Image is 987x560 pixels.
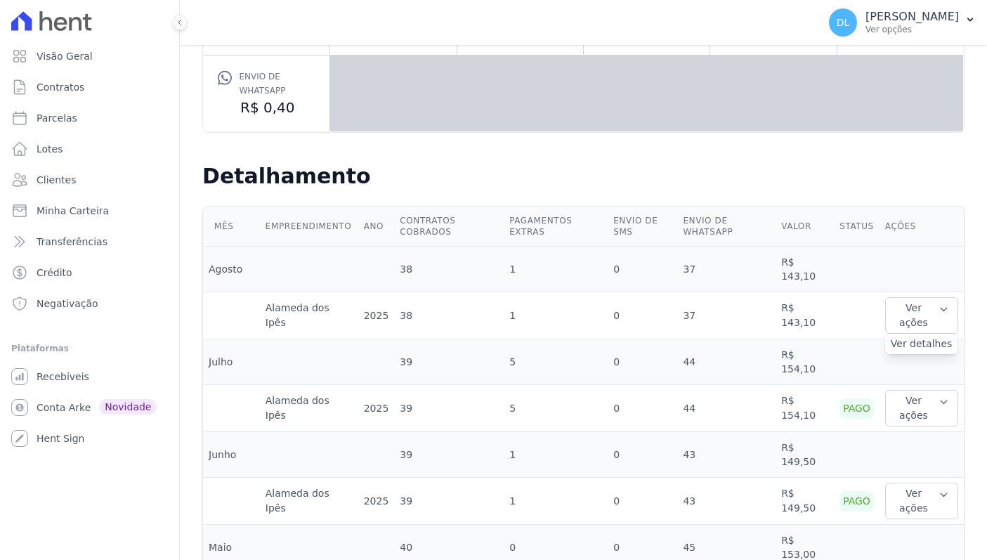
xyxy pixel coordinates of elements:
[839,398,874,419] div: Pago
[37,235,107,249] span: Transferências
[885,297,958,334] button: Ver ações
[203,432,260,478] td: Junho
[504,385,608,432] td: 5
[776,432,834,478] td: R$ 149,50
[818,3,987,42] button: DL [PERSON_NAME] Ver opções
[202,164,965,189] h2: Detalhamento
[99,399,157,415] span: Novidade
[6,259,174,287] a: Crédito
[6,104,174,132] a: Parcelas
[834,207,880,247] th: Status
[608,292,677,339] td: 0
[677,432,776,478] td: 43
[776,247,834,292] td: R$ 143,10
[6,424,174,452] a: Hent Sign
[865,24,959,35] p: Ver opções
[6,135,174,163] a: Lotes
[394,207,504,247] th: Contratos cobrados
[677,292,776,339] td: 37
[218,98,315,117] dd: R$ 0,40
[37,370,89,384] span: Recebíveis
[677,247,776,292] td: 37
[37,204,109,218] span: Minha Carteira
[203,247,260,292] td: Agosto
[885,483,958,519] button: Ver ações
[394,292,504,339] td: 38
[37,297,98,311] span: Negativação
[394,478,504,525] td: 39
[776,385,834,432] td: R$ 154,10
[37,80,84,94] span: Contratos
[677,207,776,247] th: Envio de Whatsapp
[504,339,608,385] td: 5
[677,339,776,385] td: 44
[260,292,358,339] td: Alameda dos Ipês
[358,292,395,339] td: 2025
[504,207,608,247] th: Pagamentos extras
[677,385,776,432] td: 44
[865,10,959,24] p: [PERSON_NAME]
[260,207,358,247] th: Empreendimento
[394,339,504,385] td: 39
[885,390,958,426] button: Ver ações
[203,207,260,247] th: Mês
[394,247,504,292] td: 38
[776,339,834,385] td: R$ 154,10
[608,478,677,525] td: 0
[608,207,677,247] th: Envio de SMS
[608,385,677,432] td: 0
[608,432,677,478] td: 0
[37,173,76,187] span: Clientes
[504,247,608,292] td: 1
[839,491,874,512] div: Pago
[203,339,260,385] td: Julho
[394,432,504,478] td: 39
[677,478,776,525] td: 43
[11,340,168,357] div: Plataformas
[6,228,174,256] a: Transferências
[37,266,72,280] span: Crédito
[37,401,91,415] span: Conta Arke
[358,207,395,247] th: Ano
[880,207,964,247] th: Ações
[6,42,174,70] a: Visão Geral
[358,478,395,525] td: 2025
[6,197,174,225] a: Minha Carteira
[358,385,395,432] td: 2025
[239,70,315,98] span: Envio de Whatsapp
[608,247,677,292] td: 0
[6,166,174,194] a: Clientes
[37,111,77,125] span: Parcelas
[37,49,93,63] span: Visão Geral
[6,393,174,422] a: Conta Arke Novidade
[776,207,834,247] th: Valor
[504,432,608,478] td: 1
[776,292,834,339] td: R$ 143,10
[6,289,174,318] a: Negativação
[260,385,358,432] td: Alameda dos Ipês
[394,385,504,432] td: 39
[37,431,85,445] span: Hent Sign
[837,18,850,27] span: DL
[6,73,174,101] a: Contratos
[504,292,608,339] td: 1
[37,142,63,156] span: Lotes
[776,478,834,525] td: R$ 149,50
[260,478,358,525] td: Alameda dos Ipês
[891,337,953,351] a: Ver detalhes
[6,363,174,391] a: Recebíveis
[608,339,677,385] td: 0
[504,478,608,525] td: 1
